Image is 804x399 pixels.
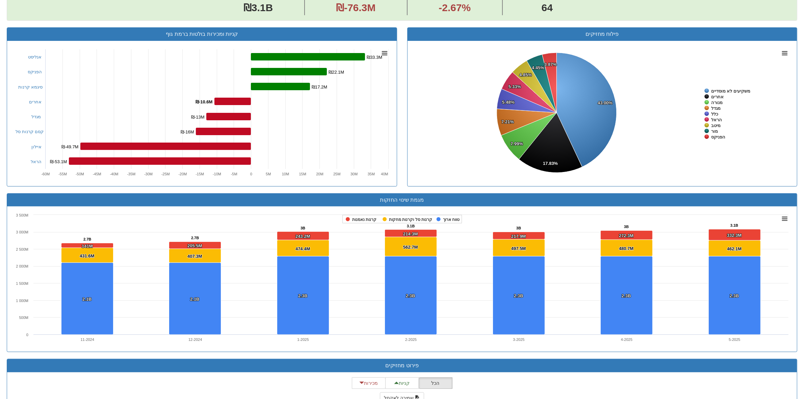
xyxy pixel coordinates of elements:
tspan: הראל [711,117,722,122]
tspan: 7.21% [501,119,514,124]
tspan: מנורה [711,100,723,105]
tspan: 4.85% [519,72,532,77]
a: הפניקס [28,69,42,74]
tspan: 272.3M [619,233,633,238]
tspan: 205.5M [187,243,202,248]
text: 10M [282,172,289,176]
tspan: ₪33.3M [367,55,382,60]
tspan: 2.7B [191,236,199,240]
tspan: 243.2M [295,234,310,239]
text: -55M [58,172,67,176]
a: קסם קרנות סל [16,129,44,134]
tspan: 332.3M [727,233,742,238]
tspan: 2.3B [514,293,523,298]
text: -60M [41,172,50,176]
text: 40M [381,172,388,176]
tspan: 2.3B [730,293,739,298]
a: איילון [32,144,42,149]
tspan: הפניקס [711,134,725,140]
text: -50M [75,172,84,176]
text: -15M [196,172,204,176]
tspan: 5.48% [502,100,515,105]
button: מכירות [352,377,386,389]
a: אנליסט [28,54,42,59]
text: -30M [144,172,152,176]
tspan: 2.7B [83,237,91,241]
text: 2-2025 [405,338,417,342]
text: 25M [333,172,340,176]
tspan: 3B [624,225,629,229]
text: 1-2025 [297,338,309,342]
text: -45M [93,172,101,176]
tspan: 1 000M [16,299,28,303]
tspan: ₪-13M [191,115,205,120]
tspan: 3.1B [730,223,738,227]
tspan: 431.6M [80,253,94,258]
tspan: 43.00% [598,100,613,105]
tspan: 3.1B [407,224,415,228]
text: -35M [127,172,135,176]
span: -2.67% [439,1,471,15]
text: 15M [299,172,306,176]
tspan: 562.7M [403,245,418,250]
tspan: 3B [301,226,305,230]
h3: פילוח מחזיקים [413,31,792,37]
tspan: מיטב [711,123,721,128]
text: 20M [316,172,323,176]
tspan: ₪-10.6M [196,99,212,104]
tspan: 2.3B [298,293,307,298]
tspan: כלל [711,111,718,117]
tspan: משקיעים לא מוסדיים [711,89,750,94]
tspan: 217.9M [511,234,526,239]
button: הכל [419,377,452,389]
tspan: ₪17.2M [312,84,327,90]
text: 4-2025 [621,338,632,342]
text: -25M [161,172,170,176]
tspan: קרנות נאמנות [352,217,377,222]
tspan: מגדל [711,106,721,111]
text: 30M [350,172,357,176]
text: -5M [231,172,237,176]
tspan: אחרים [711,94,724,99]
a: סיגמא קרנות [19,84,43,90]
text: -20M [178,172,187,176]
tspan: 3B [516,226,521,230]
tspan: ₪-49.7M [61,144,78,149]
tspan: 3 000M [16,230,28,234]
tspan: קרנות סל וקרנות מחקות [389,217,432,222]
tspan: 2.3B [622,293,631,298]
text: 5M [266,172,271,176]
tspan: 214.3M [403,231,418,236]
text: -10M [212,172,221,176]
text: 11-2024 [81,338,94,342]
a: אחרים [29,99,42,104]
span: 64 [534,1,561,15]
tspan: ₪-16M [181,129,194,134]
tspan: 497.5M [511,246,526,251]
tspan: 17.83% [543,161,558,166]
tspan: מור [711,129,718,134]
a: מגדל [32,114,41,119]
h3: מגמת שינוי החזקות [12,197,792,203]
tspan: 2.3B [406,293,415,298]
span: ₪-76.3M [336,2,375,13]
h3: פירוט מחזיקים [12,363,792,369]
text: 0 [26,333,28,337]
tspan: 3.87% [544,62,557,67]
tspan: 462.1M [727,246,742,251]
span: ₪3.1B [243,2,273,13]
a: הראל [31,159,42,164]
text: 0 [250,172,252,176]
tspan: ₪-53.1M [50,159,67,164]
tspan: 7.99% [511,141,523,146]
text: 500M [19,316,28,320]
tspan: 5.33% [509,84,521,89]
text: 12-2024 [188,338,202,342]
tspan: 2 000M [16,264,28,268]
tspan: 141M [82,244,93,249]
tspan: 2 500M [16,247,28,251]
tspan: 2.1B [190,297,199,302]
text: 3-2025 [513,338,524,342]
tspan: 2.1B [82,297,92,302]
tspan: טווח ארוך [443,217,460,222]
